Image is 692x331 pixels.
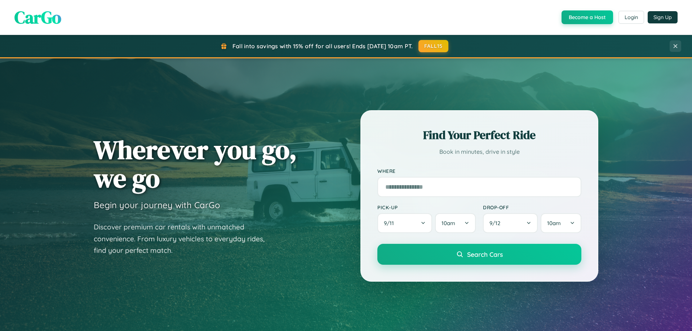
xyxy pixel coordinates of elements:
[418,40,449,52] button: FALL15
[94,221,274,256] p: Discover premium car rentals with unmatched convenience. From luxury vehicles to everyday rides, ...
[483,213,538,233] button: 9/12
[94,135,297,192] h1: Wherever you go, we go
[377,168,581,174] label: Where
[442,220,455,227] span: 10am
[377,244,581,265] button: Search Cars
[618,11,644,24] button: Login
[384,220,398,227] span: 9 / 11
[14,5,61,29] span: CarGo
[94,200,220,210] h3: Begin your journey with CarGo
[377,213,432,233] button: 9/11
[377,127,581,143] h2: Find Your Perfect Ride
[547,220,561,227] span: 10am
[435,213,476,233] button: 10am
[489,220,504,227] span: 9 / 12
[562,10,613,24] button: Become a Host
[541,213,581,233] button: 10am
[467,250,503,258] span: Search Cars
[232,43,413,50] span: Fall into savings with 15% off for all users! Ends [DATE] 10am PT.
[483,204,581,210] label: Drop-off
[377,204,476,210] label: Pick-up
[377,147,581,157] p: Book in minutes, drive in style
[648,11,678,23] button: Sign Up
